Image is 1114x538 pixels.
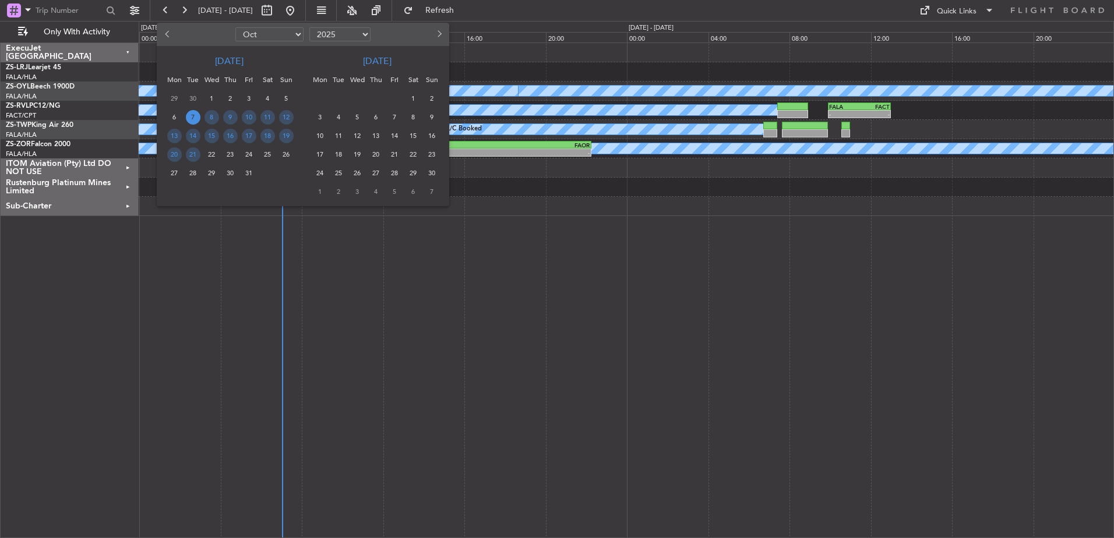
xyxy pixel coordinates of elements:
div: Fri [239,70,258,89]
span: 24 [242,147,256,162]
span: 24 [313,166,327,180]
div: 10-10-2025 [239,108,258,126]
span: 23 [425,147,439,162]
span: 12 [279,110,294,125]
div: 3-10-2025 [239,89,258,108]
div: 12-10-2025 [277,108,295,126]
div: 15-10-2025 [202,126,221,145]
span: 2 [332,185,346,199]
span: 4 [332,110,346,125]
div: 2-11-2025 [422,89,441,108]
div: Sun [422,70,441,89]
div: 13-10-2025 [165,126,184,145]
div: 29-11-2025 [404,164,422,182]
span: 6 [167,110,182,125]
div: Sat [258,70,277,89]
div: 5-11-2025 [348,108,366,126]
span: 1 [205,91,219,106]
div: 5-12-2025 [385,182,404,201]
span: 1 [406,91,421,106]
div: 28-10-2025 [184,164,202,182]
div: Thu [221,70,239,89]
div: Sun [277,70,295,89]
span: 2 [223,91,238,106]
span: 30 [425,166,439,180]
div: Tue [184,70,202,89]
span: 19 [350,147,365,162]
span: 16 [223,129,238,143]
span: 3 [242,91,256,106]
div: 27-11-2025 [366,164,385,182]
div: 2-12-2025 [329,182,348,201]
div: Wed [202,70,221,89]
span: 7 [425,185,439,199]
span: 9 [425,110,439,125]
span: 16 [425,129,439,143]
span: 3 [350,185,365,199]
span: 28 [387,166,402,180]
span: 18 [332,147,346,162]
div: 21-10-2025 [184,145,202,164]
span: 10 [242,110,256,125]
span: 5 [279,91,294,106]
div: 30-10-2025 [221,164,239,182]
div: 2-10-2025 [221,89,239,108]
div: 3-12-2025 [348,182,366,201]
span: 27 [167,166,182,180]
div: 24-10-2025 [239,145,258,164]
span: 13 [167,129,182,143]
span: 7 [186,110,200,125]
span: 21 [387,147,402,162]
span: 25 [260,147,275,162]
span: 7 [387,110,402,125]
span: 11 [332,129,346,143]
span: 17 [242,129,256,143]
div: 6-11-2025 [366,108,385,126]
div: 5-10-2025 [277,89,295,108]
div: 20-10-2025 [165,145,184,164]
span: 23 [223,147,238,162]
span: 15 [205,129,219,143]
div: Fri [385,70,404,89]
div: 9-10-2025 [221,108,239,126]
div: 30-11-2025 [422,164,441,182]
span: 8 [205,110,219,125]
div: 15-11-2025 [404,126,422,145]
div: 18-10-2025 [258,126,277,145]
div: 31-10-2025 [239,164,258,182]
div: Tue [329,70,348,89]
div: 11-10-2025 [258,108,277,126]
span: 29 [167,91,182,106]
div: 29-9-2025 [165,89,184,108]
span: 22 [406,147,421,162]
span: 4 [369,185,383,199]
select: Select month [235,27,304,41]
div: 19-10-2025 [277,126,295,145]
div: 11-11-2025 [329,126,348,145]
div: 7-10-2025 [184,108,202,126]
span: 12 [350,129,365,143]
span: 20 [167,147,182,162]
div: 22-11-2025 [404,145,422,164]
div: Sat [404,70,422,89]
span: 25 [332,166,346,180]
span: 1 [313,185,327,199]
span: 31 [242,166,256,180]
span: 22 [205,147,219,162]
span: 19 [279,129,294,143]
div: Mon [311,70,329,89]
div: 19-11-2025 [348,145,366,164]
div: 8-10-2025 [202,108,221,126]
span: 9 [223,110,238,125]
span: 21 [186,147,200,162]
div: 26-11-2025 [348,164,366,182]
span: 15 [406,129,421,143]
div: 29-10-2025 [202,164,221,182]
div: 14-10-2025 [184,126,202,145]
span: 11 [260,110,275,125]
span: 14 [186,129,200,143]
span: 17 [313,147,327,162]
div: 26-10-2025 [277,145,295,164]
span: 14 [387,129,402,143]
div: 27-10-2025 [165,164,184,182]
